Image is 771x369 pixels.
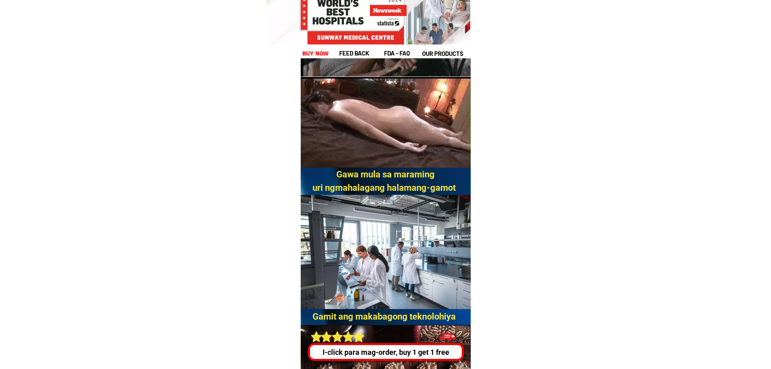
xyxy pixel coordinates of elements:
[422,49,469,58] h1: our products
[310,347,462,358] div: I-click para mag-order, buy 1 get 1 free
[339,49,383,58] h1: feed back
[312,310,462,337] h3: Gamit ang makabagong teknolohiya
[336,169,435,179] span: Gawa mula sa maraming
[312,181,462,208] h3: uri ngmahalagang halamang-gamot
[301,48,330,59] h1: buy now
[384,49,429,58] h1: fda - FAQ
